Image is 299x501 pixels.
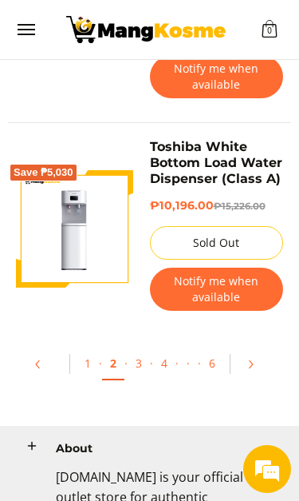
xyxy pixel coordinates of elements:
a: 2 [102,348,124,380]
div: Leave a message [75,82,242,102]
a: 3 [128,348,150,379]
span: · [99,356,102,371]
h4: About [56,442,243,456]
ul: Pagination [8,343,291,394]
button: Notify me when available [150,55,284,98]
button: Sold Out [150,226,284,260]
span: · [150,356,153,371]
a: 6 [201,348,223,379]
img: Class A | Page 2 | Mang Kosme [66,16,226,43]
a: 1 [77,348,99,379]
button: Notify me when available [150,268,284,311]
a: Toshiba White Bottom Load Water Dispenser (Class A) [150,139,282,186]
span: Save ₱5,030 [14,168,73,177]
a: 4 [153,348,175,379]
em: Submit [229,467,285,489]
span: We are offline. Please leave us a message. [27,185,272,346]
span: · [175,356,179,371]
del: ₱15,226.00 [214,201,266,212]
h6: ₱10,196.00 [150,199,284,214]
span: · [124,356,128,371]
span: · [179,348,198,379]
span: · [198,356,201,371]
summary: Open [25,439,39,459]
span: 0 [265,28,274,34]
img: Toshiba White Bottom Load Water Dispenser (Class A) [16,170,134,288]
